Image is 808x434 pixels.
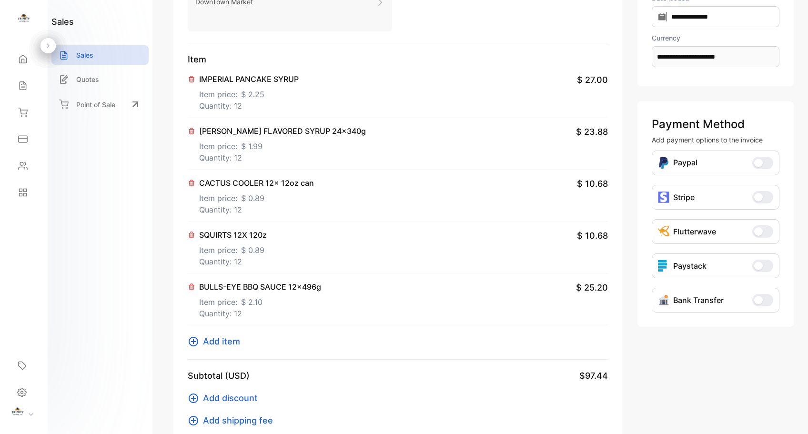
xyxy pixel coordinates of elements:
a: Sales [51,45,149,65]
p: Item price: [199,241,267,256]
p: Quantity: 12 [199,256,267,267]
span: $ 1.99 [241,141,263,152]
span: Add shipping fee [203,414,273,427]
p: Item [188,53,608,66]
p: Item price: [199,137,366,152]
p: Quantity: 12 [199,100,299,111]
button: Add discount [188,392,263,404]
p: Paypal [673,157,697,169]
img: Icon [658,294,669,306]
span: $ 0.89 [241,192,264,204]
p: Sales [76,50,93,60]
p: Quotes [76,74,99,84]
img: profile [10,406,25,420]
p: Paystack [673,260,707,272]
img: Icon [658,157,669,169]
span: $97.44 [579,369,608,382]
span: $ 0.89 [241,244,264,256]
p: Flutterwave [673,226,716,237]
p: SQUIRTS 12X 120z [199,229,267,241]
a: Quotes [51,70,149,89]
p: CACTUS COOLER 12x 12oz can [199,177,314,189]
span: $ 2.25 [241,89,264,100]
p: Point of Sale [76,100,115,110]
img: logo [17,12,31,27]
a: Point of Sale [51,94,149,115]
img: icon [658,260,669,272]
button: Add item [188,335,246,348]
p: Subtotal (USD) [188,369,250,382]
span: $ 2.10 [241,296,263,308]
p: Quantity: 12 [199,152,366,163]
h1: sales [51,15,74,28]
span: $ 10.68 [577,229,608,242]
span: $ 23.88 [576,125,608,138]
p: Quantity: 12 [199,308,321,319]
p: Item price: [199,85,299,100]
span: Add item [203,335,240,348]
span: $ 25.20 [576,281,608,294]
button: Add shipping fee [188,414,279,427]
p: Item price: [199,293,321,308]
span: $ 27.00 [577,73,608,86]
p: Quantity: 12 [199,204,314,215]
img: icon [658,192,669,203]
p: IMPERIAL PANCAKE SYRUP [199,73,299,85]
p: Add payment options to the invoice [652,135,779,145]
span: $ 10.68 [577,177,608,190]
p: [PERSON_NAME] FLAVORED SYRUP 24x340g [199,125,366,137]
p: Stripe [673,192,695,203]
label: Currency [652,33,779,43]
span: Add discount [203,392,258,404]
p: Item price: [199,189,314,204]
img: Icon [658,226,669,237]
p: BULLS-EYE BBQ SAUCE 12x496g [199,281,321,293]
p: Payment Method [652,116,779,133]
p: Bank Transfer [673,294,724,306]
